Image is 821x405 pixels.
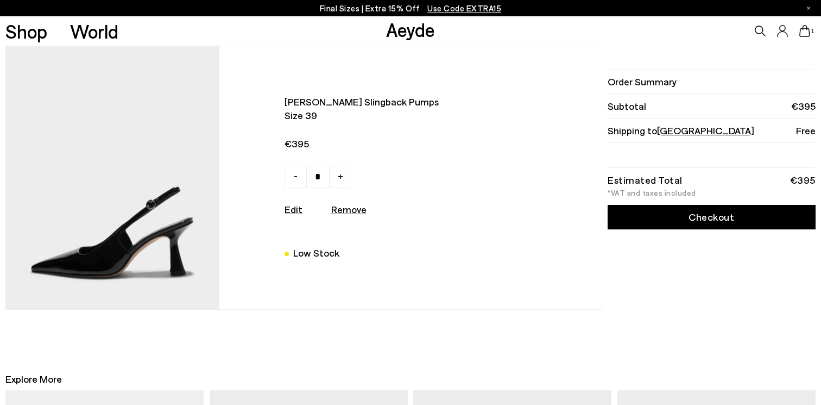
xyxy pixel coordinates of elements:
span: Free [796,124,816,138]
span: 1 [810,28,816,34]
span: €395 [285,137,517,151]
p: Final Sizes | Extra 15% Off [320,2,502,15]
a: 1 [799,25,810,37]
a: Shop [5,22,47,41]
a: Checkout [608,205,815,229]
span: Navigate to /collections/ss25-final-sizes [427,3,501,13]
div: *VAT and taxes included [608,189,815,197]
div: €395 [790,176,816,184]
span: + [338,169,343,182]
span: Size 39 [285,109,517,122]
span: [PERSON_NAME] slingback pumps [285,95,517,109]
a: + [329,166,351,188]
a: World [70,22,118,41]
div: Low Stock [293,246,339,260]
u: Remove [331,203,367,215]
li: Subtotal [608,94,815,119]
li: Order Summary [608,70,815,94]
a: - [285,166,307,188]
span: €395 [791,99,816,113]
img: AEYDE-FERNANDA-PATENT-CALF-LEATHER-BLACK-1_daed881e-76af-439a-a99d-631a7454add9_580x.jpg [5,46,219,309]
a: Edit [285,203,302,215]
a: Aeyde [386,18,435,41]
div: Estimated Total [608,176,683,184]
span: Shipping to [608,124,754,138]
span: [GEOGRAPHIC_DATA] [657,124,754,136]
span: - [294,169,298,182]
